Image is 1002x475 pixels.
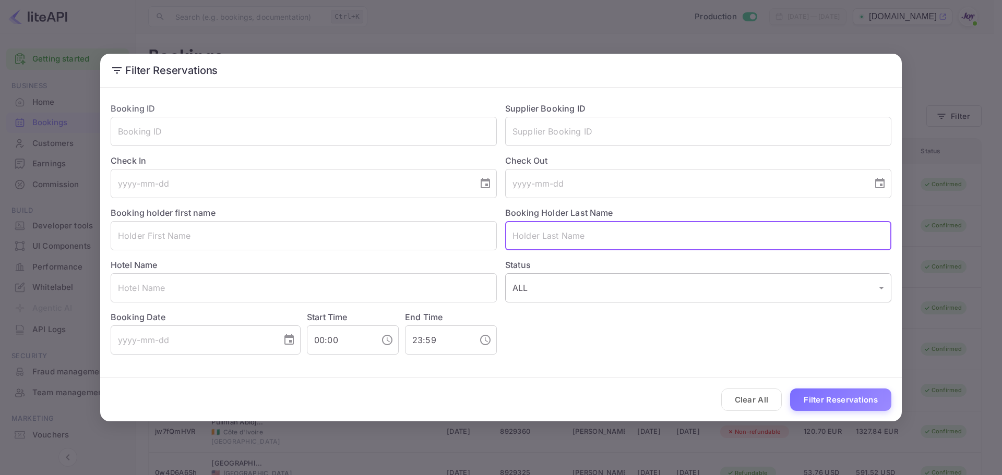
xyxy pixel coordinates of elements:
label: Check Out [505,154,891,167]
label: Booking ID [111,103,156,114]
div: ALL [505,273,891,302]
label: Check In [111,154,497,167]
label: Hotel Name [111,260,158,270]
input: yyyy-mm-dd [111,325,275,355]
label: Booking holder first name [111,208,216,218]
label: Status [505,259,891,271]
button: Filter Reservations [790,388,891,411]
input: hh:mm [405,325,471,355]
label: Start Time [307,312,348,322]
input: Supplier Booking ID [505,117,891,146]
label: End Time [405,312,443,322]
input: yyyy-mm-dd [111,169,471,198]
button: Clear All [721,388,782,411]
label: Booking Holder Last Name [505,208,613,218]
input: yyyy-mm-dd [505,169,865,198]
input: Hotel Name [111,273,497,302]
input: Holder Last Name [505,221,891,250]
h2: Filter Reservations [100,54,902,87]
label: Booking Date [111,311,301,323]
label: Supplier Booking ID [505,103,586,114]
button: Choose date [869,173,890,194]
button: Choose time, selected time is 12:00 AM [377,330,398,350]
input: hh:mm [307,325,373,355]
button: Choose date [475,173,496,194]
input: Booking ID [111,117,497,146]
button: Choose date [279,330,300,350]
button: Choose time, selected time is 11:59 PM [475,330,496,350]
input: Holder First Name [111,221,497,250]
